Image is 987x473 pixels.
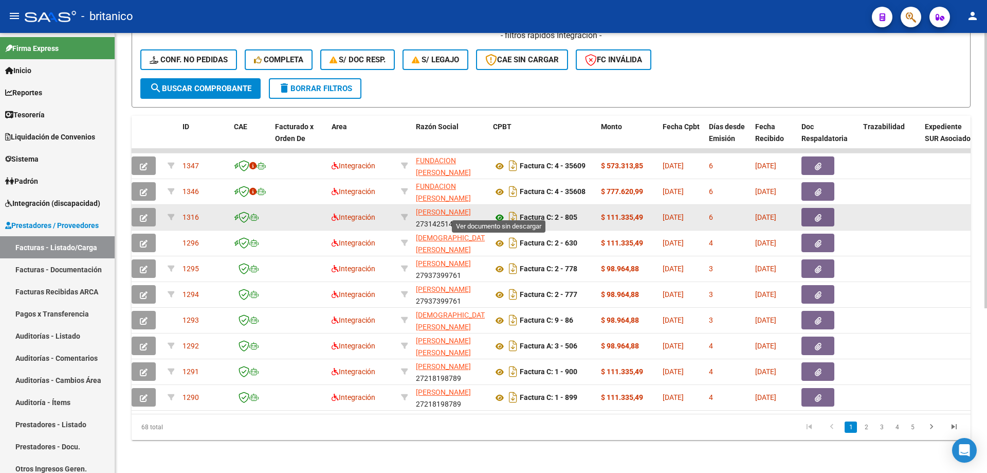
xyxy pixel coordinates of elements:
strong: Factura C: 2 - 630 [520,239,577,248]
div: 27218198789 [416,361,485,382]
i: Descargar documento [506,209,520,225]
span: [DATE] [755,393,776,401]
datatable-header-cell: CAE [230,116,271,161]
a: 3 [875,422,888,433]
span: 1294 [182,290,199,299]
span: Integración [332,187,375,196]
strong: $ 111.335,49 [601,367,643,376]
span: Monto [601,122,622,131]
span: [DATE] [755,187,776,196]
datatable-header-cell: Fecha Recibido [751,116,797,161]
a: 1 [845,422,857,433]
span: Sistema [5,153,39,165]
div: 23425870084 [416,309,485,331]
span: 1347 [182,162,199,170]
span: 4 [709,367,713,376]
a: go to first page [799,422,819,433]
span: 3 [709,316,713,324]
i: Descargar documento [506,235,520,251]
datatable-header-cell: Razón Social [412,116,489,161]
span: [DATE] [663,342,684,350]
i: Descargar documento [506,286,520,303]
strong: $ 98.964,88 [601,265,639,273]
span: ID [182,122,189,131]
span: Integración [332,265,375,273]
span: [DATE] [663,367,684,376]
mat-icon: menu [8,10,21,22]
span: 6 [709,187,713,196]
strong: Factura C: 9 - 86 [520,317,573,325]
div: 27108553664 [416,232,485,254]
a: 5 [906,422,919,433]
span: Días desde Emisión [709,122,745,143]
i: Descargar documento [506,260,520,277]
a: go to last page [944,422,964,433]
strong: $ 111.335,49 [601,393,643,401]
datatable-header-cell: Area [327,116,397,161]
span: [PERSON_NAME] [416,388,471,396]
li: page 2 [858,418,874,436]
span: Liquidación de Convenios [5,131,95,143]
datatable-header-cell: Facturado x Orden De [271,116,327,161]
div: 27314251488 [416,206,485,228]
span: [PERSON_NAME] [416,362,471,371]
span: [DATE] [663,316,684,324]
span: [DATE] [663,265,684,273]
span: 1292 [182,342,199,350]
span: Razón Social [416,122,459,131]
a: go to next page [922,422,941,433]
span: [DATE] [663,162,684,170]
span: FC Inválida [585,55,642,64]
mat-icon: search [150,82,162,94]
strong: Factura C: 2 - 805 [520,214,577,222]
div: 68 total [132,414,298,440]
span: CAE SIN CARGAR [485,55,559,64]
span: [DATE] [755,239,776,247]
span: Fecha Cpbt [663,122,700,131]
span: 4 [709,393,713,401]
datatable-header-cell: Expediente SUR Asociado [921,116,977,161]
strong: Factura C: 4 - 35608 [520,188,586,196]
span: 1296 [182,239,199,247]
span: [DATE] [755,265,776,273]
span: Firma Express [5,43,59,54]
span: Expediente SUR Asociado [925,122,971,143]
span: 3 [709,290,713,299]
i: Descargar documento [506,338,520,354]
span: S/ Doc Resp. [330,55,386,64]
li: page 3 [874,418,889,436]
a: 2 [860,422,872,433]
span: Integración [332,367,375,376]
button: CAE SIN CARGAR [476,49,568,70]
span: Integración (discapacidad) [5,198,100,209]
button: Completa [245,49,313,70]
a: 4 [891,422,903,433]
span: Reportes [5,87,42,98]
span: [PERSON_NAME] [PERSON_NAME] [416,337,471,357]
span: [PERSON_NAME] [416,285,471,293]
span: Conf. no pedidas [150,55,228,64]
i: Descargar documento [506,363,520,380]
span: [DEMOGRAPHIC_DATA][PERSON_NAME] [416,311,491,331]
span: Fecha Recibido [755,122,784,143]
datatable-header-cell: Fecha Cpbt [659,116,705,161]
strong: $ 111.335,49 [601,213,643,221]
button: Buscar Comprobante [140,78,261,99]
div: 27218198789 [416,387,485,408]
li: page 1 [843,418,858,436]
strong: $ 777.620,99 [601,187,643,196]
span: [DATE] [755,290,776,299]
button: Borrar Filtros [269,78,361,99]
div: 30687298620 [416,155,485,177]
div: 30687298620 [416,181,485,202]
mat-icon: person [966,10,979,22]
span: Integración [332,342,375,350]
button: S/ Doc Resp. [320,49,395,70]
span: 6 [709,213,713,221]
span: 1290 [182,393,199,401]
span: Area [332,122,347,131]
span: Integración [332,162,375,170]
button: Conf. no pedidas [140,49,237,70]
h4: - filtros rápidos Integración - [140,30,962,41]
datatable-header-cell: Monto [597,116,659,161]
